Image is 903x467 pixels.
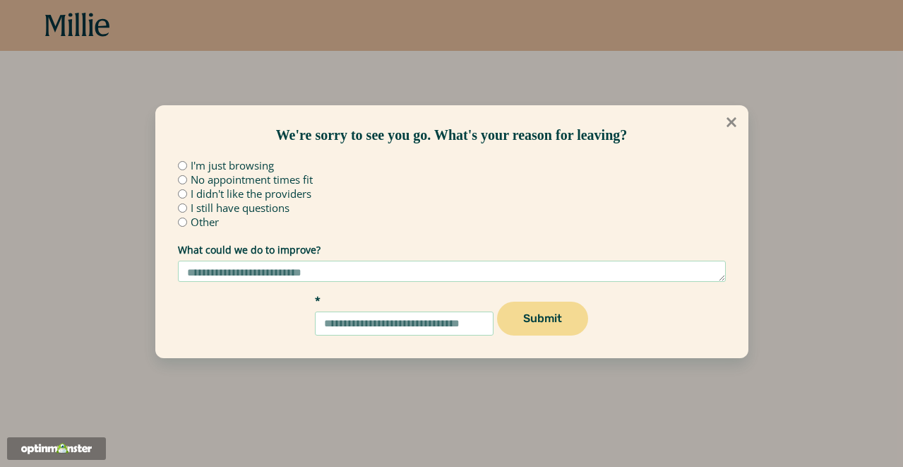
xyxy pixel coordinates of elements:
[191,217,219,227] label: Other
[276,127,628,143] span: We're sorry to see you go. What's your reason for leaving?
[715,106,748,138] button: Close
[191,203,289,213] label: I still have questions
[21,443,92,454] img: Powered by OptinMonster
[178,245,726,255] label: What could we do to improve?
[191,175,313,185] label: No appointment times fit
[191,189,311,199] label: I didn't like the providers
[191,160,274,171] label: I'm just browsing
[497,302,588,336] button: Submit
